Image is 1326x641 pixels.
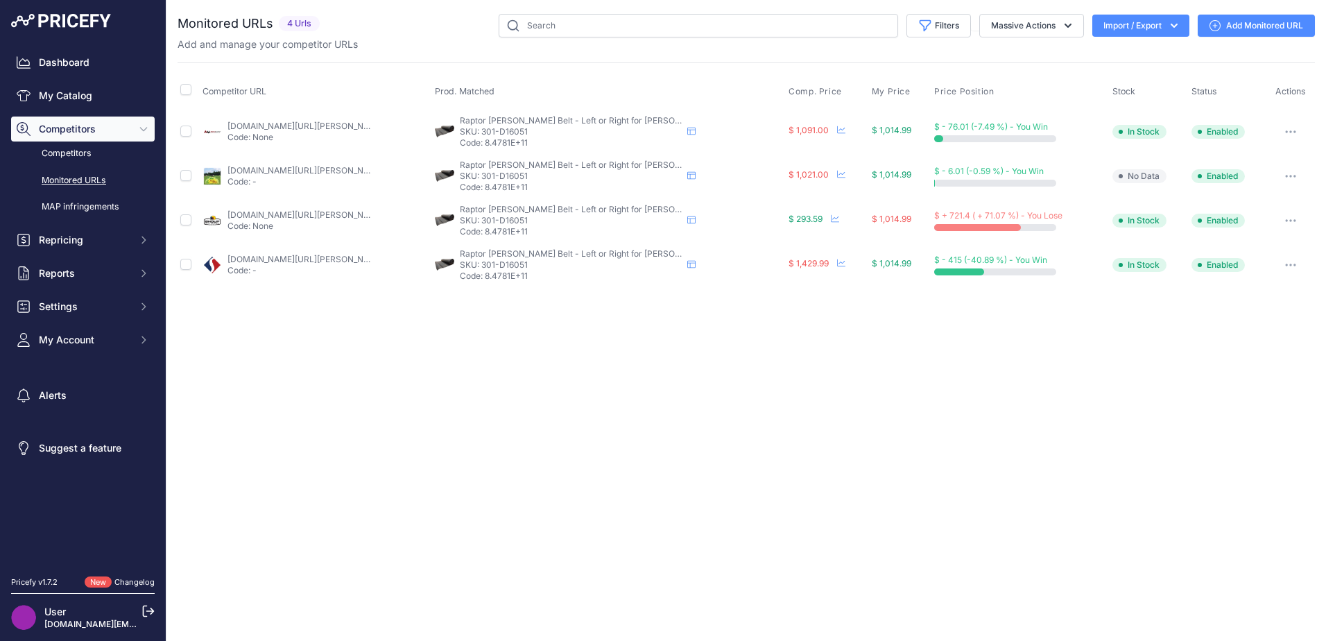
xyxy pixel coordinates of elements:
[39,300,130,314] span: Settings
[227,176,372,187] p: Code: -
[460,160,754,170] span: Raptor [PERSON_NAME] Belt - Left or Right for [PERSON_NAME], AXE16051
[460,182,682,193] p: Code: 8.4781E+11
[11,228,155,253] button: Repricing
[11,261,155,286] button: Reports
[11,436,155,461] a: Suggest a feature
[1112,258,1166,272] span: In Stock
[39,233,130,247] span: Repricing
[460,215,682,226] p: SKU: 301-D16051
[460,137,682,148] p: Code: 8.4781E+11
[227,254,384,264] a: [DOMAIN_NAME][URL][PERSON_NAME]
[11,294,155,319] button: Settings
[872,169,911,180] span: $ 1,014.99
[178,14,273,33] h2: Monitored URLs
[1112,169,1166,183] span: No Data
[11,50,155,75] a: Dashboard
[85,576,112,588] span: New
[203,86,266,96] span: Competitor URL
[789,214,823,224] span: $ 293.59
[11,383,155,408] a: Alerts
[39,266,130,280] span: Reports
[934,121,1048,132] span: $ - 76.01 (-7.49 %) - You Win
[1191,169,1245,183] span: Enabled
[979,14,1084,37] button: Massive Actions
[1191,86,1217,96] span: Status
[460,115,754,126] span: Raptor [PERSON_NAME] Belt - Left or Right for [PERSON_NAME], AXE16051
[934,86,994,97] span: Price Position
[11,142,155,166] a: Competitors
[460,204,754,214] span: Raptor [PERSON_NAME] Belt - Left or Right for [PERSON_NAME], AXE16051
[227,132,372,143] p: Code: None
[872,258,911,268] span: $ 1,014.99
[11,195,155,219] a: MAP infringements
[11,327,155,352] button: My Account
[1191,214,1245,228] span: Enabled
[460,271,682,282] p: Code: 8.4781E+11
[11,117,155,142] button: Competitors
[11,50,155,560] nav: Sidebar
[872,86,913,97] button: My Price
[227,265,372,276] p: Code: -
[934,210,1062,221] span: $ + 721.4 ( + 71.07 %) - You Lose
[1092,15,1189,37] button: Import / Export
[934,86,997,97] button: Price Position
[1112,214,1166,228] span: In Stock
[227,121,384,131] a: [DOMAIN_NAME][URL][PERSON_NAME]
[279,16,320,32] span: 4 Urls
[789,169,829,180] span: $ 1,021.00
[44,619,259,629] a: [DOMAIN_NAME][EMAIL_ADDRESS][DOMAIN_NAME]
[178,37,358,51] p: Add and manage your competitor URLs
[460,226,682,237] p: Code: 8.4781E+11
[872,86,911,97] span: My Price
[1112,125,1166,139] span: In Stock
[1191,125,1245,139] span: Enabled
[460,248,754,259] span: Raptor [PERSON_NAME] Belt - Left or Right for [PERSON_NAME], AXE16051
[906,14,971,37] button: Filters
[227,210,384,220] a: [DOMAIN_NAME][URL][PERSON_NAME]
[11,83,155,108] a: My Catalog
[460,171,682,182] p: SKU: 301-D16051
[789,86,845,97] button: Comp. Price
[934,166,1044,176] span: $ - 6.01 (-0.59 %) - You Win
[11,169,155,193] a: Monitored URLs
[39,333,130,347] span: My Account
[934,255,1047,265] span: $ - 415 (-40.89 %) - You Win
[435,86,494,96] span: Prod. Matched
[1112,86,1135,96] span: Stock
[11,14,111,28] img: Pricefy Logo
[872,125,911,135] span: $ 1,014.99
[789,86,842,97] span: Comp. Price
[227,221,372,232] p: Code: None
[44,606,66,617] a: User
[872,214,911,224] span: $ 1,014.99
[499,14,898,37] input: Search
[1191,258,1245,272] span: Enabled
[460,126,682,137] p: SKU: 301-D16051
[227,165,384,176] a: [DOMAIN_NAME][URL][PERSON_NAME]
[789,125,829,135] span: $ 1,091.00
[39,122,130,136] span: Competitors
[1198,15,1315,37] a: Add Monitored URL
[1275,86,1306,96] span: Actions
[789,258,829,268] span: $ 1,429.99
[11,576,58,588] div: Pricefy v1.7.2
[114,577,155,587] a: Changelog
[460,259,682,271] p: SKU: 301-D16051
